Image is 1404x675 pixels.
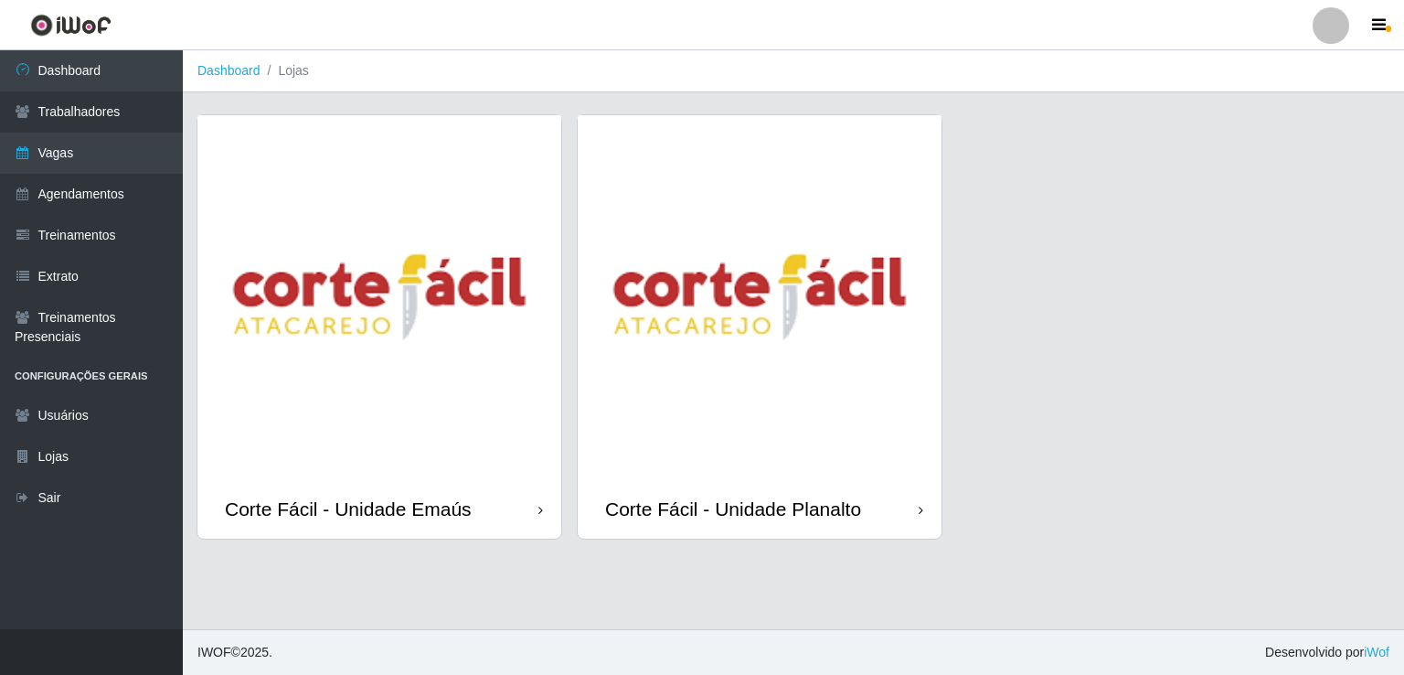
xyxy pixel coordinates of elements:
div: Corte Fácil - Unidade Planalto [605,498,861,520]
img: cardImg [197,115,561,479]
div: Corte Fácil - Unidade Emaús [225,498,472,520]
img: CoreUI Logo [30,14,112,37]
li: Lojas [261,61,309,80]
a: Dashboard [197,63,261,78]
span: Desenvolvido por [1265,643,1389,662]
a: iWof [1364,645,1389,659]
a: Corte Fácil - Unidade Planalto [578,115,941,539]
img: cardImg [578,115,941,479]
nav: breadcrumb [183,50,1404,92]
a: Corte Fácil - Unidade Emaús [197,115,561,539]
span: © 2025 . [197,643,272,662]
span: IWOF [197,645,231,659]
